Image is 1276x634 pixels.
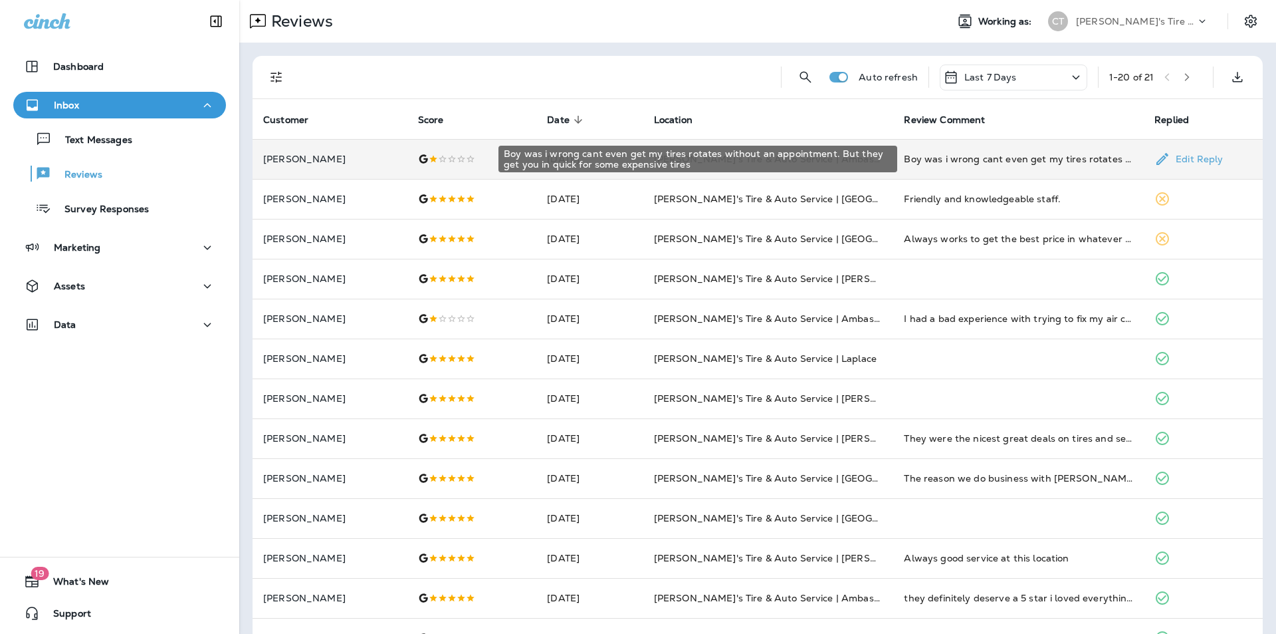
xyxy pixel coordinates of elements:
[1048,11,1068,31] div: CT
[263,553,397,563] p: [PERSON_NAME]
[1154,114,1206,126] span: Replied
[51,169,102,182] p: Reviews
[40,576,109,592] span: What's New
[54,319,76,330] p: Data
[904,114,1002,126] span: Review Comment
[654,432,924,444] span: [PERSON_NAME]'s Tire & Auto Service | [PERSON_NAME]
[654,592,900,604] span: [PERSON_NAME]'s Tire & Auto Service | Ambassador
[54,100,79,110] p: Inbox
[263,433,397,444] p: [PERSON_NAME]
[263,513,397,524] p: [PERSON_NAME]
[536,259,643,299] td: [DATE]
[904,312,1133,325] div: I had a bad experience with trying to fix my air conditioner on my car they charged me over 700 d...
[654,114,692,126] span: Location
[263,114,308,126] span: Customer
[13,311,226,338] button: Data
[904,152,1133,166] div: Boy was i wrong cant even get my tires rotates without an appointment. But they get you in quick ...
[52,134,132,147] p: Text Messages
[263,353,397,364] p: [PERSON_NAME]
[1076,16,1196,27] p: [PERSON_NAME]'s Tire & Auto
[654,472,945,484] span: [PERSON_NAME]'s Tire & Auto Service | [GEOGRAPHIC_DATA]
[536,538,643,578] td: [DATE]
[263,273,397,284] p: [PERSON_NAME]
[904,114,985,126] span: Review Comment
[13,568,226,595] button: 19What's New
[13,53,226,80] button: Dashboard
[547,114,587,126] span: Date
[536,498,643,538] td: [DATE]
[654,273,924,285] span: [PERSON_NAME]'s Tire & Auto Service | [PERSON_NAME]
[1170,154,1223,164] p: Edit Reply
[263,194,397,204] p: [PERSON_NAME]
[536,339,643,379] td: [DATE]
[654,313,900,325] span: [PERSON_NAME]'s Tire & Auto Service | Ambassador
[1239,9,1263,33] button: Settings
[904,232,1133,245] div: Always works to get the best price in whatever service I bring my car in to have done. Just put 3...
[263,473,397,484] p: [PERSON_NAME]
[978,16,1035,27] span: Working as:
[418,114,444,126] span: Score
[263,64,290,90] button: Filters
[197,8,235,35] button: Collapse Sidebar
[1109,72,1154,82] div: 1 - 20 of 21
[654,552,924,564] span: [PERSON_NAME]'s Tire & Auto Service | [PERSON_NAME]
[536,418,643,458] td: [DATE]
[859,72,918,82] p: Auto refresh
[792,64,819,90] button: Search Reviews
[13,234,226,261] button: Marketing
[654,393,924,404] span: [PERSON_NAME]'s Tire & Auto Service | [PERSON_NAME]
[536,379,643,418] td: [DATE]
[536,219,643,259] td: [DATE]
[418,114,461,126] span: Score
[654,512,945,524] span: [PERSON_NAME]'s Tire & Auto Service | [GEOGRAPHIC_DATA]
[1154,114,1189,126] span: Replied
[263,114,326,126] span: Customer
[654,353,877,365] span: [PERSON_NAME]'s Tire & Auto Service | Laplace
[654,193,945,205] span: [PERSON_NAME]'s Tire & Auto Service | [GEOGRAPHIC_DATA]
[31,567,49,580] span: 19
[498,146,897,172] div: Boy was i wrong cant even get my tires rotates without an appointment. But they get you in quick ...
[536,578,643,618] td: [DATE]
[263,393,397,404] p: [PERSON_NAME]
[654,114,710,126] span: Location
[964,72,1017,82] p: Last 7 Days
[263,234,397,244] p: [PERSON_NAME]
[51,204,149,216] p: Survey Responses
[54,281,85,291] p: Assets
[904,432,1133,445] div: They were the nicest great deals on tires and service
[1224,64,1251,90] button: Export as CSV
[13,92,226,118] button: Inbox
[13,194,226,222] button: Survey Responses
[54,242,100,253] p: Marketing
[536,179,643,219] td: [DATE]
[266,11,333,31] p: Reviews
[263,154,397,164] p: [PERSON_NAME]
[13,273,226,299] button: Assets
[904,192,1133,206] div: Friendly and knowledgeable staff.
[53,61,104,72] p: Dashboard
[536,299,643,339] td: [DATE]
[536,458,643,498] td: [DATE]
[904,591,1133,605] div: they definitely deserve a 5 star i loved everything about them
[13,160,226,188] button: Reviews
[654,233,945,245] span: [PERSON_NAME]'s Tire & Auto Service | [GEOGRAPHIC_DATA]
[13,600,226,627] button: Support
[40,608,91,624] span: Support
[536,139,643,179] td: [DATE]
[263,593,397,603] p: [PERSON_NAME]
[904,472,1133,485] div: The reason we do business with Chabills comes down ton to “trust”!!! For two decades they have al...
[904,552,1133,565] div: Always good service at this location
[13,125,226,153] button: Text Messages
[547,114,570,126] span: Date
[263,313,397,324] p: [PERSON_NAME]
